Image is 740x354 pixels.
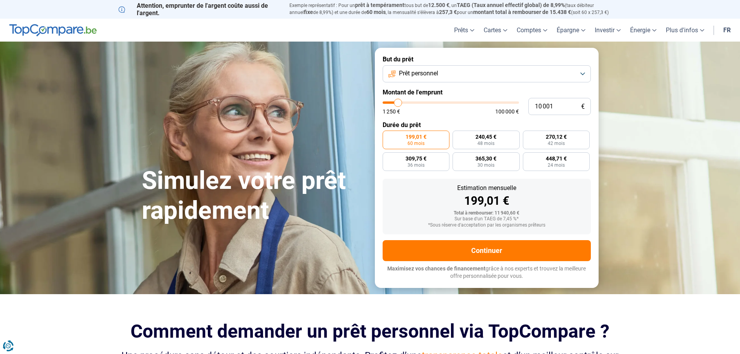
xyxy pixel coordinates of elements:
[479,19,512,42] a: Cartes
[383,65,591,82] button: Prêt personnel
[118,2,280,17] p: Attention, emprunter de l'argent coûte aussi de l'argent.
[473,9,571,15] span: montant total à rembourser de 15.438 €
[546,156,567,161] span: 448,71 €
[383,109,400,114] span: 1 250 €
[383,56,591,63] label: But du prêt
[389,185,585,191] div: Estimation mensuelle
[552,19,590,42] a: Épargne
[355,2,404,8] span: prêt à tempérament
[625,19,661,42] a: Énergie
[428,2,449,8] span: 12.500 €
[399,69,438,78] span: Prêt personnel
[719,19,735,42] a: fr
[449,19,479,42] a: Prêts
[304,9,313,15] span: fixe
[439,9,457,15] span: 257,3 €
[661,19,709,42] a: Plus d'infos
[118,321,622,342] h2: Comment demander un prêt personnel via TopCompare ?
[581,103,585,110] span: €
[389,216,585,222] div: Sur base d'un TAEG de 7,45 %*
[366,9,386,15] span: 60 mois
[389,211,585,216] div: Total à rembourser: 11 940,60 €
[407,141,425,146] span: 60 mois
[475,134,496,140] span: 240,45 €
[512,19,552,42] a: Comptes
[289,2,622,16] p: Exemple représentatif : Pour un tous but de , un (taux débiteur annuel de 8,99%) et une durée de ...
[406,156,427,161] span: 309,75 €
[475,156,496,161] span: 365,30 €
[383,265,591,280] p: grâce à nos experts et trouvez la meilleure offre personnalisée pour vous.
[389,223,585,228] div: *Sous réserve d'acceptation par les organismes prêteurs
[548,141,565,146] span: 42 mois
[9,24,97,37] img: TopCompare
[389,195,585,207] div: 199,01 €
[495,109,519,114] span: 100 000 €
[142,166,366,226] h1: Simulez votre prêt rapidement
[546,134,567,140] span: 270,12 €
[548,163,565,167] span: 24 mois
[407,163,425,167] span: 36 mois
[383,89,591,96] label: Montant de l'emprunt
[457,2,565,8] span: TAEG (Taux annuel effectif global) de 8,99%
[406,134,427,140] span: 199,01 €
[477,163,494,167] span: 30 mois
[477,141,494,146] span: 48 mois
[383,240,591,261] button: Continuer
[387,265,486,272] span: Maximisez vos chances de financement
[590,19,625,42] a: Investir
[383,121,591,129] label: Durée du prêt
